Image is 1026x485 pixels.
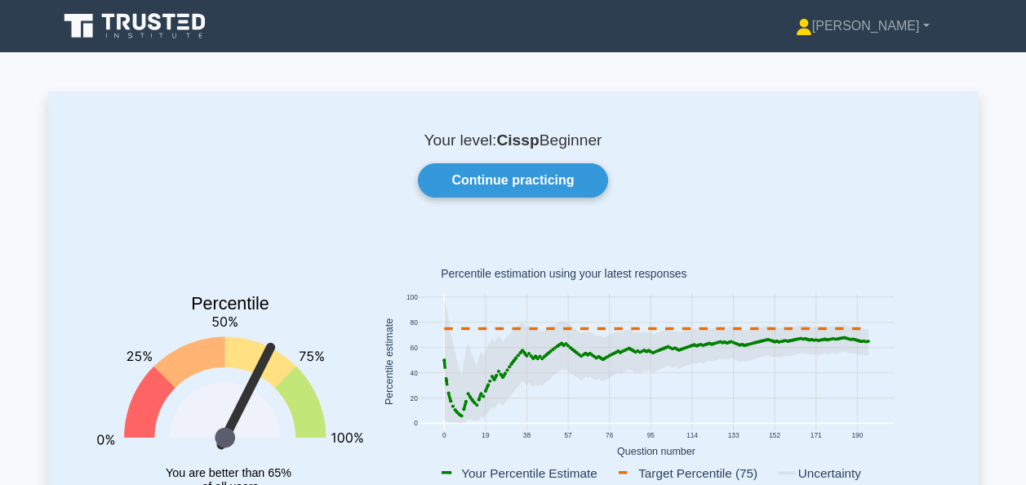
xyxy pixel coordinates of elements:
text: 0 [442,431,446,439]
b: Cissp [496,131,539,149]
tspan: You are better than 65% [166,466,291,479]
text: 190 [851,431,863,439]
text: Percentile [191,294,269,314]
text: 60 [410,344,418,352]
text: Percentile estimation using your latest responses [441,268,686,281]
text: 152 [769,431,780,439]
text: 20 [410,394,418,403]
text: 100 [406,293,417,301]
text: 76 [606,431,614,439]
p: Your level: Beginner [87,131,939,150]
text: Question number [617,446,695,457]
text: 95 [646,431,655,439]
text: 114 [686,431,698,439]
text: Percentile estimate [384,318,395,405]
text: 80 [410,318,418,327]
text: 171 [810,431,821,439]
text: 57 [564,431,572,439]
text: 133 [727,431,739,439]
text: 40 [410,369,418,377]
a: Continue practicing [418,163,607,198]
text: 19 [482,431,490,439]
a: [PERSON_NAME] [757,10,969,42]
text: 38 [522,431,531,439]
text: 0 [414,420,418,428]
